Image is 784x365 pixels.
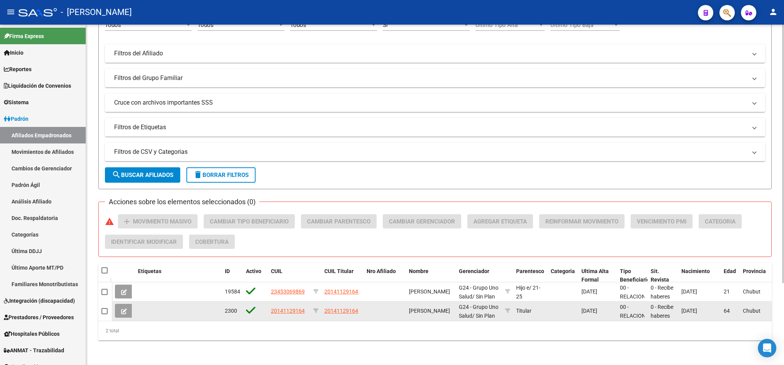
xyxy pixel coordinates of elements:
[225,308,237,314] span: 2300
[743,268,766,274] span: Provincia
[122,217,131,226] mat-icon: add
[105,143,765,161] mat-expansion-panel-header: Filtros de CSV y Categorias
[324,308,358,314] span: 20141129164
[724,288,730,295] span: 21
[225,268,230,274] span: ID
[105,235,183,249] button: Identificar Modificar
[721,263,740,288] datatable-header-cell: Edad
[472,313,495,319] span: / Sin Plan
[769,7,778,17] mat-icon: person
[118,214,198,228] button: Movimiento Masivo
[548,263,578,288] datatable-header-cell: Categoria
[409,268,429,274] span: Nombre
[459,285,498,300] span: G24 - Grupo Uno Salud
[4,32,44,40] span: Firma Express
[681,288,697,295] span: [DATE]
[383,214,461,228] button: Cambiar Gerenciador
[268,263,310,288] datatable-header-cell: CUIL
[409,308,450,314] span: [PERSON_NAME]
[105,44,765,63] mat-expansion-panel-header: Filtros del Afiliado
[578,263,617,288] datatable-header-cell: Ultima Alta Formal
[637,218,686,225] span: Vencimiento PMI
[459,268,489,274] span: Gerenciador
[409,288,450,295] span: [PERSON_NAME]
[114,74,747,82] mat-panel-title: Filtros del Grupo Familiar
[271,288,305,295] span: 23453069869
[581,268,609,283] span: Ultima Alta Formal
[210,218,289,225] span: Cambiar Tipo Beneficiario
[4,115,28,123] span: Padrón
[740,263,771,288] datatable-header-cell: Provincia
[324,268,354,274] span: CUIL Titular
[243,263,268,288] datatable-header-cell: Activo
[98,321,772,340] div: 2 total
[681,268,710,274] span: Nacimiento
[246,268,261,274] span: Activo
[4,346,64,355] span: ANMAT - Trazabilidad
[513,263,548,288] datatable-header-cell: Parentesco
[367,268,396,274] span: Nro Afiliado
[620,285,656,317] span: 00 - RELACION DE DEPENDENCIA
[271,308,305,314] span: 20141129164
[290,22,306,28] span: Todos
[114,49,747,58] mat-panel-title: Filtros del Afiliado
[301,214,377,228] button: Cambiar Parentesco
[271,268,282,274] span: CUIL
[112,172,173,178] span: Buscar Afiliados
[4,330,60,338] span: Hospitales Públicos
[4,313,74,322] span: Prestadores / Proveedores
[4,48,23,57] span: Inicio
[456,263,502,288] datatable-header-cell: Gerenciador
[225,288,240,295] span: 19584
[105,167,180,183] button: Buscar Afiliados
[617,263,648,288] datatable-header-cell: Tipo Beneficiario
[193,172,249,178] span: Borrar Filtros
[743,308,761,314] span: Chubut
[551,268,575,274] span: Categoria
[648,263,678,288] datatable-header-cell: Sit. Revista
[389,218,455,225] span: Cambiar Gerenciador
[105,217,114,226] mat-icon: warning
[406,263,456,288] datatable-header-cell: Nombre
[743,288,761,295] span: Chubut
[467,214,533,228] button: Agregar Etiqueta
[473,218,527,225] span: Agregar Etiqueta
[61,4,132,21] span: - [PERSON_NAME]
[4,297,75,305] span: Integración (discapacidad)
[516,308,532,314] span: Titular
[198,22,214,28] span: Todos
[189,235,235,249] button: Cobertura
[758,339,776,357] div: Open Intercom Messenger
[472,293,495,300] span: / Sin Plan
[186,167,256,183] button: Borrar Filtros
[112,170,121,179] mat-icon: search
[581,287,614,296] div: [DATE]
[193,170,203,179] mat-icon: delete
[138,268,161,274] span: Etiquetas
[135,263,222,288] datatable-header-cell: Etiquetas
[651,268,669,283] span: Sit. Revista
[133,218,191,225] span: Movimiento Masivo
[620,304,656,336] span: 00 - RELACION DE DEPENDENCIA
[705,218,736,225] span: Categoria
[222,263,243,288] datatable-header-cell: ID
[539,214,625,228] button: Reinformar Movimiento
[724,308,730,314] span: 64
[620,268,650,283] span: Tipo Beneficiario
[651,304,683,328] span: 0 - Recibe haberes regularmente
[545,218,618,225] span: Reinformar Movimiento
[4,82,71,90] span: Liquidación de Convenios
[651,285,683,308] span: 0 - Recibe haberes regularmente
[475,22,538,28] span: Ultimo Tipo Alta
[204,214,295,228] button: Cambiar Tipo Beneficiario
[4,98,29,107] span: Sistema
[678,263,721,288] datatable-header-cell: Nacimiento
[459,304,498,319] span: G24 - Grupo Uno Salud
[4,65,32,73] span: Reportes
[105,22,121,28] span: Todos
[516,268,544,274] span: Parentesco
[114,123,747,132] mat-panel-title: Filtros de Etiquetas
[195,238,229,245] span: Cobertura
[516,285,543,308] span: Hijo e/ 21-25 estudiando
[307,218,370,225] span: Cambiar Parentesco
